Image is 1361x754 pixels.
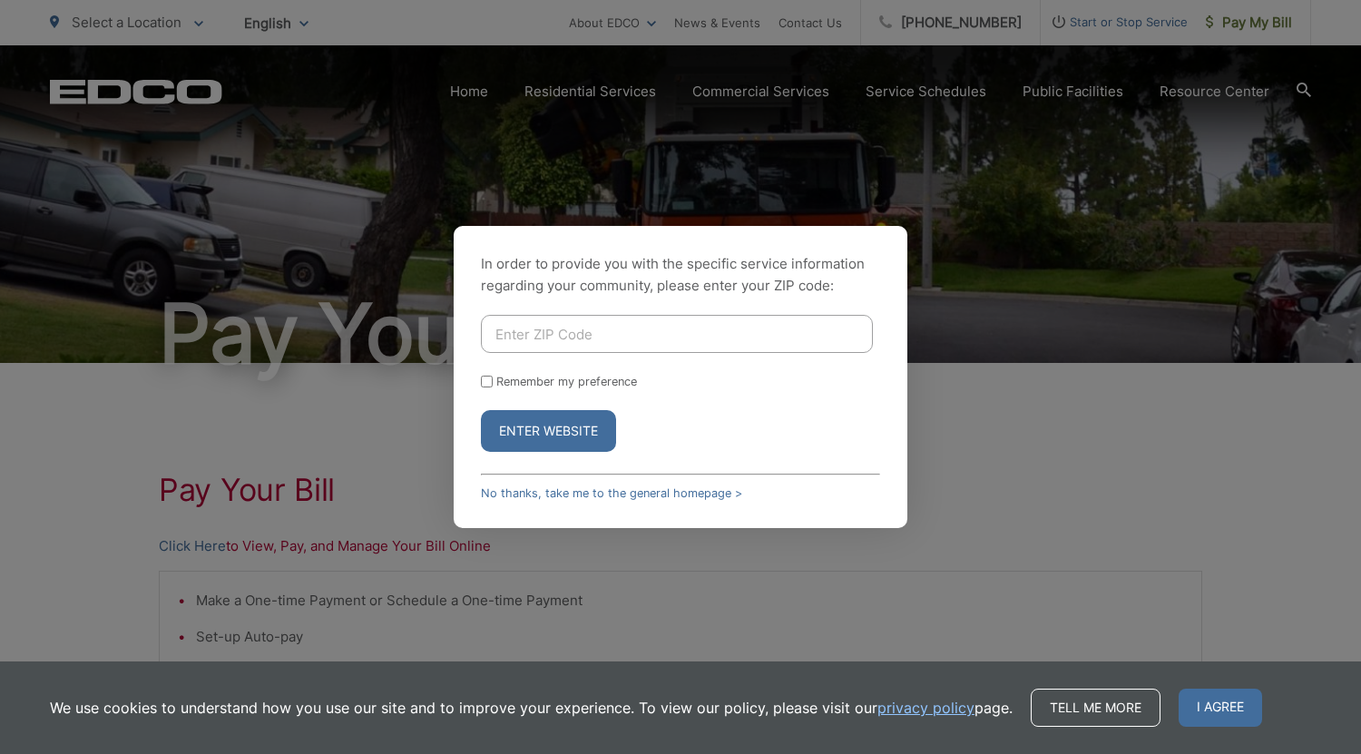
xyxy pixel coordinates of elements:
label: Remember my preference [496,375,637,388]
p: In order to provide you with the specific service information regarding your community, please en... [481,253,880,297]
button: Enter Website [481,410,616,452]
a: No thanks, take me to the general homepage > [481,486,742,500]
a: Tell me more [1031,689,1160,727]
a: privacy policy [877,697,974,719]
p: We use cookies to understand how you use our site and to improve your experience. To view our pol... [50,697,1013,719]
span: I agree [1179,689,1262,727]
input: Enter ZIP Code [481,315,873,353]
